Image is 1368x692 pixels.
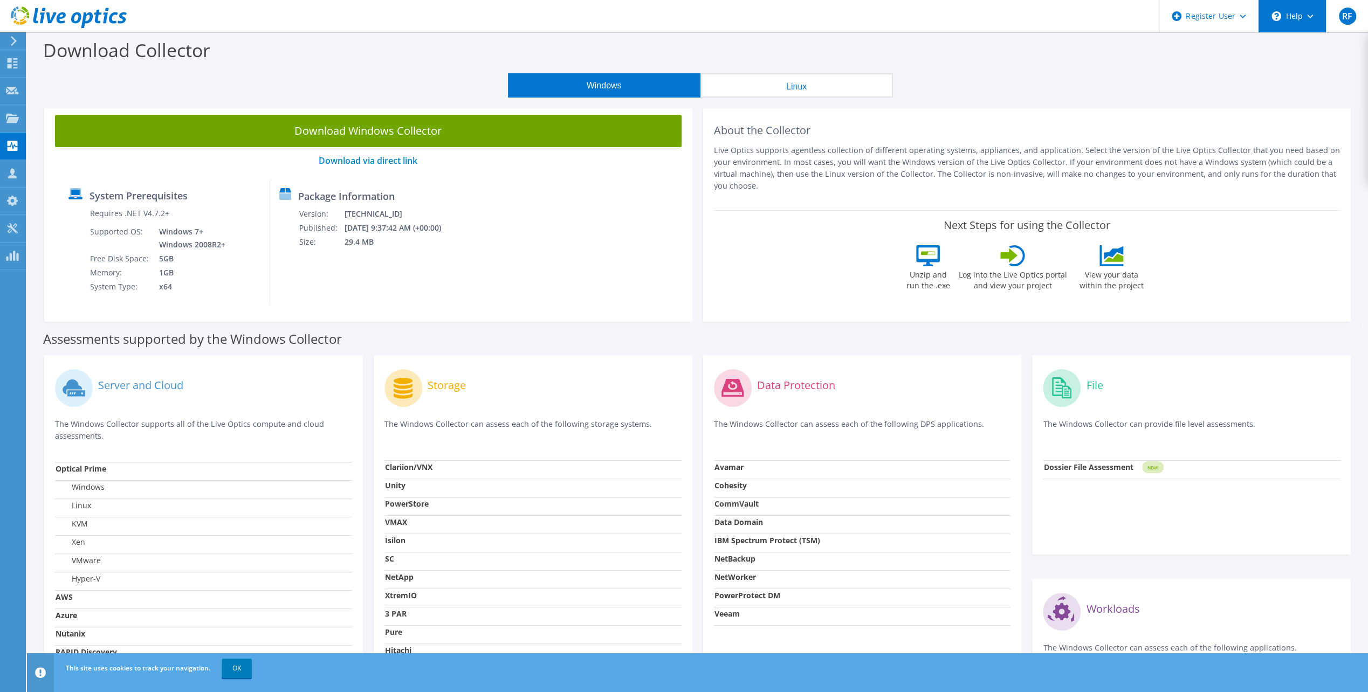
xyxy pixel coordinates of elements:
label: System Prerequisites [90,190,188,201]
label: Windows [56,482,105,493]
strong: Cohesity [714,480,747,490]
a: OK [222,659,252,678]
td: [DATE] 9:37:42 AM (+00:00) [343,221,455,235]
strong: Optical Prime [56,463,106,474]
p: The Windows Collector can assess each of the following storage systems. [384,418,682,440]
strong: Nutanix [56,628,85,639]
p: The Windows Collector can assess each of the following applications. [1043,642,1340,664]
strong: IBM Spectrum Protect (TSM) [714,535,820,545]
strong: Azure [56,610,77,620]
strong: 3 PAR [385,608,407,619]
strong: AWS [56,592,73,602]
label: Next Steps for using the Collector [944,219,1110,232]
strong: RAPID Discovery [56,647,117,657]
label: VMware [56,555,101,566]
label: Hyper-V [56,573,100,584]
label: Server and Cloud [98,380,183,391]
button: Linux [700,73,893,98]
strong: VMAX [385,517,407,527]
td: System Type: [90,280,151,294]
h2: About the Collector [714,124,1340,137]
td: Size: [299,235,343,249]
p: The Windows Collector can assess each of the following DPS applications. [714,418,1011,440]
label: Requires .NET V4.7.2+ [90,208,169,219]
strong: XtremIO [385,590,417,600]
td: x64 [151,280,228,294]
td: 5GB [151,252,228,266]
label: Assessments supported by the Windows Collector [43,334,342,344]
span: RF [1339,8,1356,25]
label: Unzip and run the .exe [903,266,953,291]
a: Download via direct link [319,155,417,167]
svg: \n [1271,11,1281,21]
strong: Clariion/VNX [385,462,432,472]
label: Xen [56,537,85,548]
strong: Avamar [714,462,744,472]
strong: SC [385,553,394,564]
td: Supported OS: [90,225,151,252]
strong: Dossier File Assessment [1043,462,1133,472]
strong: Pure [385,627,402,637]
p: Live Optics supports agentless collection of different operating systems, appliances, and applica... [714,144,1340,192]
td: Windows 7+ Windows 2008R2+ [151,225,228,252]
tspan: NEW! [1147,465,1158,470]
td: Free Disk Space: [90,252,151,266]
strong: CommVault [714,499,759,509]
strong: NetBackup [714,553,755,564]
p: The Windows Collector can provide file level assessments. [1043,418,1340,440]
td: Version: [299,207,343,221]
label: Log into the Live Optics portal and view your project [958,266,1067,291]
strong: Hitachi [385,645,411,655]
label: Storage [428,380,466,391]
td: [TECHNICAL_ID] [343,207,455,221]
td: Memory: [90,266,151,280]
label: Data Protection [757,380,835,391]
strong: PowerStore [385,499,429,509]
td: 1GB [151,266,228,280]
strong: NetWorker [714,572,756,582]
label: Download Collector [43,38,210,63]
span: This site uses cookies to track your navigation. [66,663,210,673]
strong: PowerProtect DM [714,590,780,600]
label: KVM [56,518,88,529]
button: Windows [508,73,700,98]
strong: Data Domain [714,517,763,527]
label: View your data within the project [1073,266,1150,291]
strong: Unity [385,480,405,490]
strong: Veeam [714,608,740,619]
td: Published: [299,221,343,235]
p: The Windows Collector supports all of the Live Optics compute and cloud assessments. [55,418,352,442]
td: 29.4 MB [343,235,455,249]
label: File [1086,380,1103,391]
a: Download Windows Collector [55,115,682,147]
label: Workloads [1086,604,1139,614]
label: Linux [56,500,91,511]
strong: Isilon [385,535,405,545]
label: Package Information [298,191,395,202]
strong: NetApp [385,572,414,582]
